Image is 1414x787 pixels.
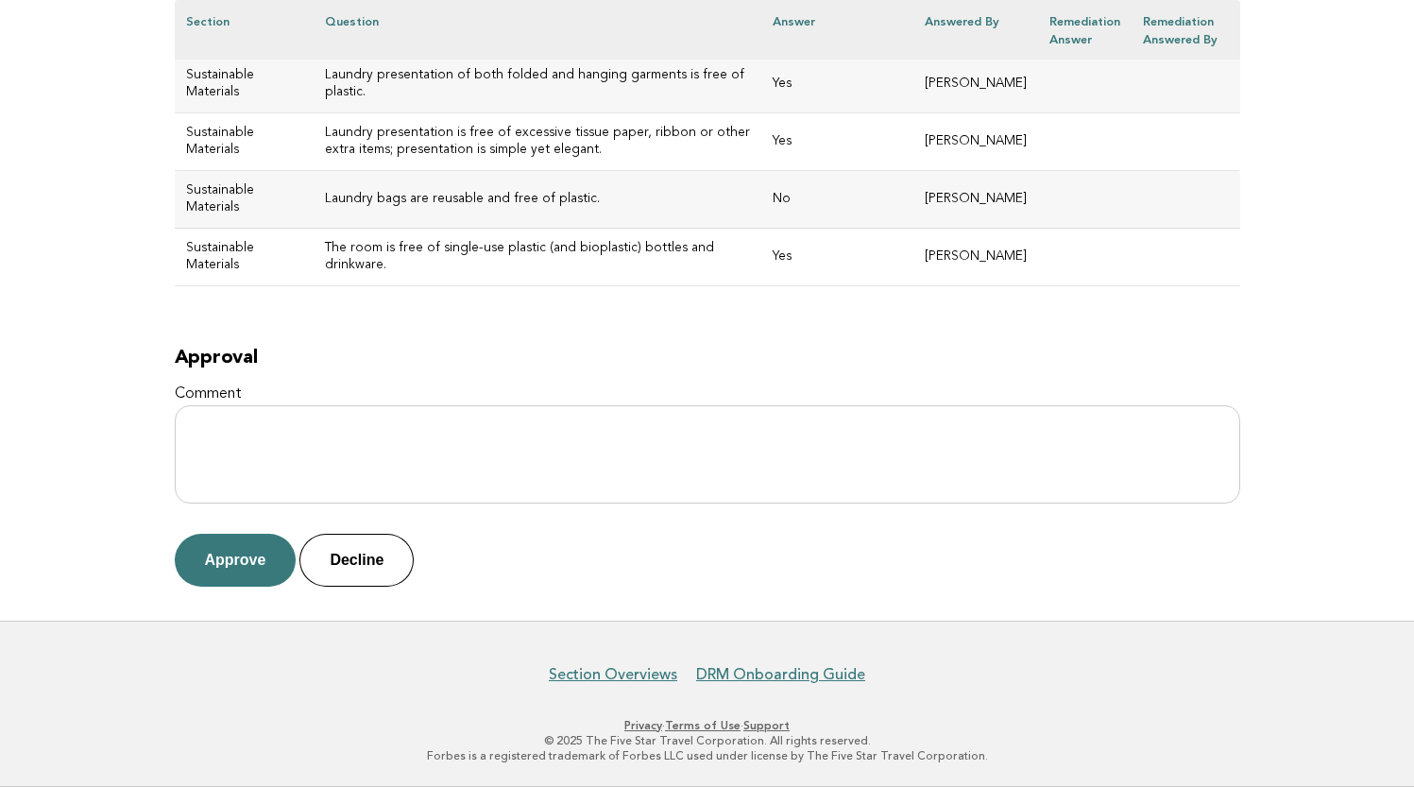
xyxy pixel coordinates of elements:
td: No [761,171,913,229]
a: Support [743,719,790,732]
a: Section Overviews [549,665,677,684]
p: © 2025 The Five Star Travel Corporation. All rights reserved. [129,733,1286,748]
td: Yes [761,229,913,286]
td: Sustainable Materials [175,171,314,229]
td: Sustainable Materials [175,229,314,286]
td: [PERSON_NAME] [913,229,1038,286]
td: [PERSON_NAME] [913,55,1038,112]
td: Yes [761,55,913,112]
a: Privacy [624,719,662,732]
label: Comment [175,385,1240,404]
h3: Laundry bags are reusable and free of plastic. [325,191,751,208]
h2: Approval [175,347,1240,369]
td: Sustainable Materials [175,55,314,112]
h3: Laundry presentation is free of excessive tissue paper, ribbon or other extra items; presentation... [325,125,751,159]
button: Approve [175,534,297,587]
p: Forbes is a registered trademark of Forbes LLC used under license by The Five Star Travel Corpora... [129,748,1286,763]
td: [PERSON_NAME] [913,112,1038,170]
td: Sustainable Materials [175,112,314,170]
a: DRM Onboarding Guide [696,665,865,684]
a: Terms of Use [665,719,741,732]
td: [PERSON_NAME] [913,171,1038,229]
h3: Laundry presentation of both folded and hanging garments is free of plastic. [325,67,751,101]
td: Yes [761,112,913,170]
button: Decline [299,534,414,587]
h3: The room is free of single-use plastic (and bioplastic) bottles and drinkware. [325,240,751,274]
p: · · [129,718,1286,733]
